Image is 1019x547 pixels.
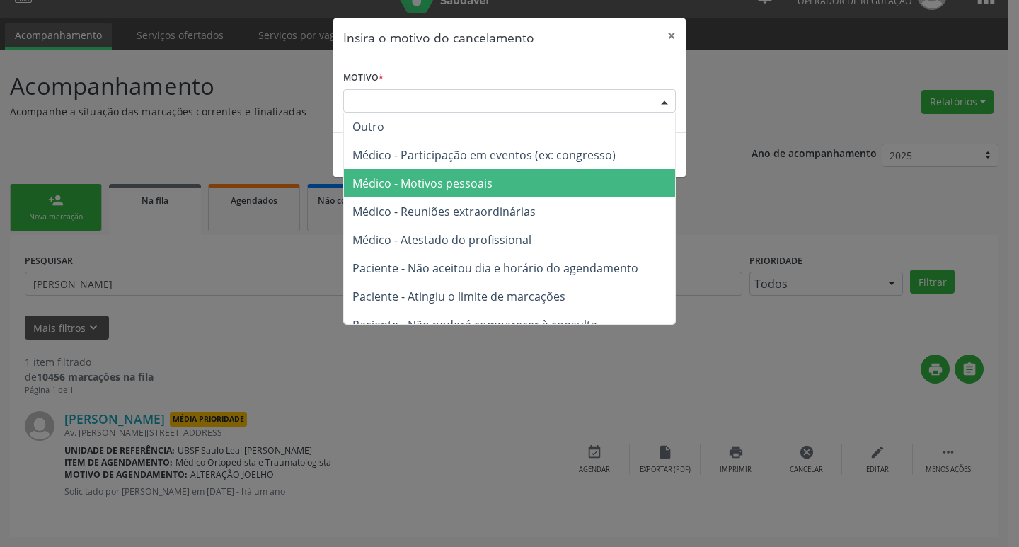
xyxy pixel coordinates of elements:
button: Close [657,18,686,53]
h5: Insira o motivo do cancelamento [343,28,534,47]
span: Paciente - Atingiu o limite de marcações [352,289,565,304]
span: Médico - Motivos pessoais [352,175,493,191]
span: Médico - Participação em eventos (ex: congresso) [352,147,616,163]
span: Paciente - Não poderá comparecer à consulta [352,317,597,333]
span: Médico - Atestado do profissional [352,232,531,248]
span: Outro [352,119,384,134]
span: Médico - Reuniões extraordinárias [352,204,536,219]
label: Motivo [343,67,384,89]
span: Paciente - Não aceitou dia e horário do agendamento [352,260,638,276]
